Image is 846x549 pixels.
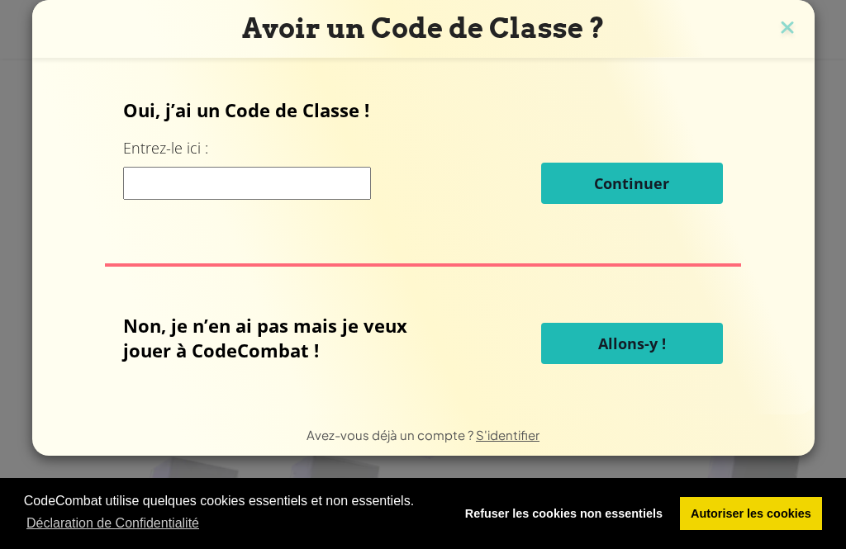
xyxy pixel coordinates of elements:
[777,17,798,41] img: close icon
[476,427,539,443] a: S'identifier
[123,97,723,122] p: Oui, j’ai un Code de Classe !
[594,173,669,193] span: Continuer
[24,491,440,536] span: CodeCombat utilise quelques cookies essentiels et non essentiels.
[598,334,666,353] span: Allons-y !
[24,511,202,536] a: learn more about cookies
[123,138,208,159] label: Entrez-le ici :
[242,12,605,45] span: Avoir un Code de Classe ?
[123,313,459,362] p: Non, je n’en ai pas mais je veux jouer à CodeCombat !
[541,323,723,364] button: Allons-y !
[541,163,723,204] button: Continuer
[680,497,823,530] a: allow cookies
[307,427,476,443] span: Avez-vous déjà un compte ?
[454,497,673,530] a: deny cookies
